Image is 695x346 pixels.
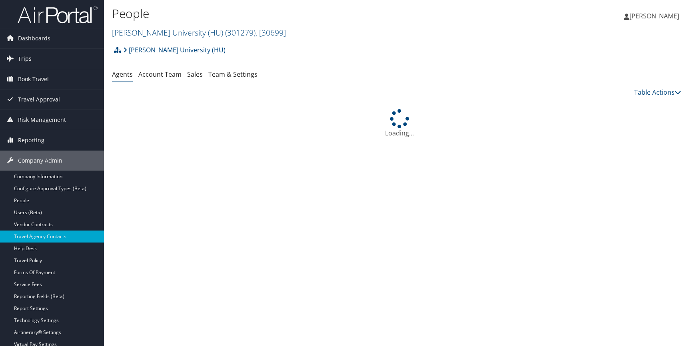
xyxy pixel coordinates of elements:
[18,69,49,89] span: Book Travel
[634,88,681,97] a: Table Actions
[138,70,182,79] a: Account Team
[112,5,495,22] h1: People
[18,49,32,69] span: Trips
[624,4,687,28] a: [PERSON_NAME]
[112,27,286,38] a: [PERSON_NAME] University (HU)
[18,130,44,150] span: Reporting
[18,89,60,109] span: Travel Approval
[208,70,258,79] a: Team & Settings
[18,151,62,171] span: Company Admin
[18,5,98,24] img: airportal-logo.png
[187,70,203,79] a: Sales
[123,42,226,58] a: [PERSON_NAME] University (HU)
[629,12,679,20] span: [PERSON_NAME]
[112,70,133,79] a: Agents
[18,110,66,130] span: Risk Management
[18,28,50,48] span: Dashboards
[225,27,256,38] span: ( 301279 )
[256,27,286,38] span: , [ 30699 ]
[112,109,687,138] div: Loading...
